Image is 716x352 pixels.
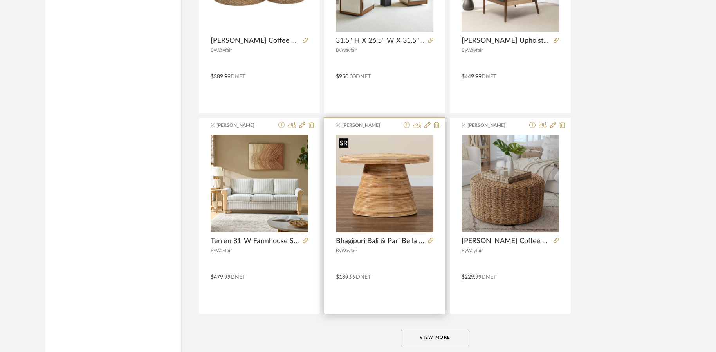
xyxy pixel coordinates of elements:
[356,74,371,79] span: DNET
[336,237,425,245] span: Bhagipuri Bali & Pari Bella Modern Bohemian Natural Rattan And Mahogany Wood Coffee Table Bhagipu...
[462,135,559,232] img: Cassandra Coffee Table
[462,248,467,253] span: By
[336,74,356,79] span: $950.00
[401,330,469,345] button: View More
[467,248,483,253] span: Wayfair
[211,274,231,280] span: $479.99
[211,135,308,232] img: Terren 81"W Farmhouse Striped Sofa With Rolled Arm and Solid Wood Spindle Legs Terren 81"W Farmho...
[336,48,341,52] span: By
[462,36,550,45] span: [PERSON_NAME] Upholstered Solid Wood Accent Chair (Set of 2)
[336,36,425,45] span: 31.5'' H X 26.5'' W X 31.5'' D
[231,274,245,280] span: DNET
[231,74,245,79] span: DNET
[482,74,496,79] span: DNET
[336,248,341,253] span: By
[462,274,482,280] span: $229.99
[342,122,391,129] span: [PERSON_NAME]
[341,248,357,253] span: Wayfair
[467,48,483,52] span: Wayfair
[216,122,266,129] span: [PERSON_NAME]
[336,135,433,232] img: Bhagipuri Bali & Pari Bella Modern Bohemian Natural Rattan And Mahogany Wood Coffee Table Bhagipu...
[211,74,231,79] span: $389.99
[211,237,299,245] span: Terren 81"W Farmhouse Striped Sofa With Rolled Arm and Solid Wood Spindle Legs Terren 81"W Farmho...
[482,274,496,280] span: DNET
[211,36,299,45] span: [PERSON_NAME] Coffee Table
[336,274,356,280] span: $189.99
[467,122,517,129] span: [PERSON_NAME]
[462,74,482,79] span: $449.99
[211,248,216,253] span: By
[336,135,433,233] div: 0
[211,48,216,52] span: By
[462,48,467,52] span: By
[216,248,232,253] span: Wayfair
[356,274,371,280] span: DNET
[462,237,550,245] span: [PERSON_NAME] Coffee Table
[341,48,357,52] span: Wayfair
[216,48,232,52] span: Wayfair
